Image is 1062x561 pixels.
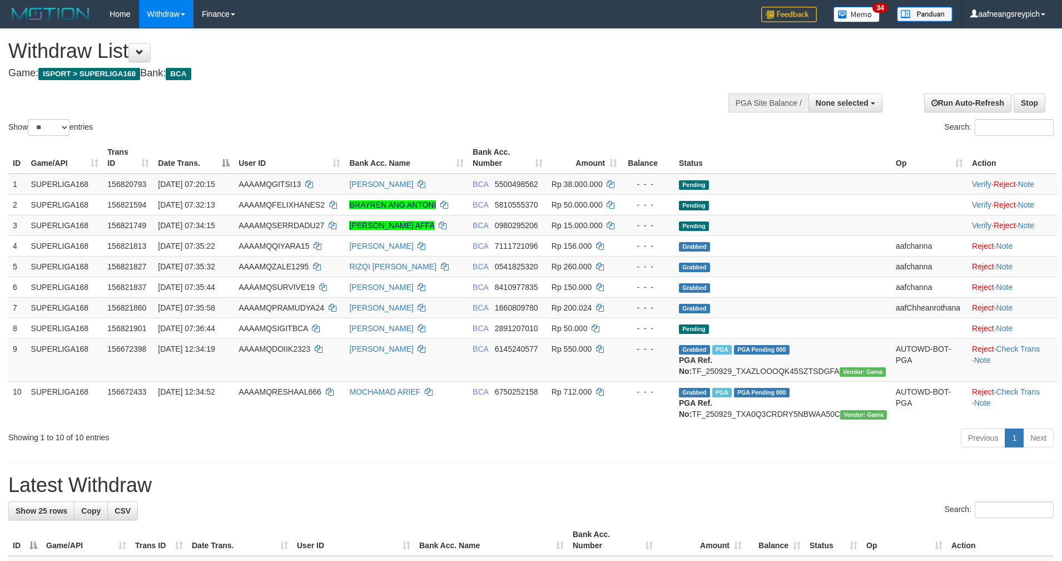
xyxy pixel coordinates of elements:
th: Trans ID: activate to sort column ascending [103,142,153,174]
span: 34 [872,3,887,13]
a: Verify [972,200,991,209]
div: - - - [626,386,670,397]
th: Trans ID: activate to sort column ascending [131,524,187,556]
span: [DATE] 07:20:15 [158,180,215,189]
div: - - - [626,323,670,334]
a: Reject [972,345,994,353]
span: Copy 0541825320 to clipboard [495,262,538,271]
span: Copy 6750252158 to clipboard [495,387,538,396]
h1: Withdraw List [8,40,697,62]
a: Note [974,356,991,365]
span: [DATE] 07:35:22 [158,242,215,250]
span: Rp 156.000 [552,242,592,250]
a: [PERSON_NAME] AFFA [349,221,434,230]
th: Op: activate to sort column ascending [862,524,947,556]
span: BCA [473,180,488,189]
span: [DATE] 12:34:19 [158,345,215,353]
span: Grabbed [679,242,710,252]
td: 5 [8,256,27,277]
span: ISPORT > SUPERLIGA168 [38,68,140,80]
td: SUPERLIGA168 [27,174,103,195]
td: · · [967,338,1057,381]
span: Grabbed [679,388,710,397]
b: PGA Ref. No: [679,356,712,376]
th: ID [8,142,27,174]
a: Reject [972,387,994,396]
span: Copy 1660809780 to clipboard [495,303,538,312]
td: 2 [8,194,27,215]
span: Vendor URL: https://trx31.1velocity.biz [840,367,886,377]
th: Bank Acc. Name: activate to sort column ascending [345,142,468,174]
span: 156672433 [107,387,146,396]
span: Copy 8410977835 to clipboard [495,283,538,292]
td: · [967,318,1057,338]
span: None selected [816,99,869,107]
td: · · [967,215,1057,235]
th: ID: activate to sort column descending [8,524,42,556]
a: Reject [972,242,994,250]
td: SUPERLIGA168 [27,277,103,297]
img: MOTION_logo.png [8,6,93,22]
a: [PERSON_NAME] [349,242,413,250]
td: 7 [8,297,27,318]
a: Stop [1014,93,1045,112]
a: BRAYREN ANG ANTONI [349,200,436,209]
a: Reject [994,221,1016,230]
td: TF_250929_TXAZLOOOQK45SZTSDGFA [674,338,891,381]
span: 156821860 [107,303,146,312]
a: [PERSON_NAME] [349,345,413,353]
span: Pending [679,222,709,231]
a: RIZQI [PERSON_NAME] [349,262,436,271]
a: Next [1023,429,1054,447]
th: Amount: activate to sort column ascending [547,142,622,174]
a: [PERSON_NAME] [349,303,413,312]
h1: Latest Withdraw [8,474,1054,496]
a: Previous [961,429,1005,447]
a: CSV [107,501,138,520]
div: - - - [626,199,670,210]
td: TF_250929_TXA0Q3CRDRY5NBWAA50C [674,381,891,424]
div: - - - [626,261,670,272]
span: CSV [115,506,131,515]
span: Pending [679,201,709,210]
div: - - - [626,240,670,252]
span: Rp 50.000.000 [552,200,603,209]
a: Copy [74,501,108,520]
th: User ID: activate to sort column ascending [234,142,345,174]
span: Rp 260.000 [552,262,592,271]
select: Showentries [28,119,70,136]
span: BCA [473,221,488,230]
th: Game/API: activate to sort column ascending [42,524,131,556]
th: Status [674,142,891,174]
span: BCA [473,387,488,396]
a: Verify [972,221,991,230]
span: 156821813 [107,242,146,250]
td: aafChheanrothana [891,297,967,318]
span: Rp 15.000.000 [552,221,603,230]
span: AAAAMQPRAMUDYA24 [239,303,324,312]
a: Note [996,324,1013,333]
span: AAAAMQQIYARA15 [239,242,309,250]
span: Marked by aafsoycanthlai [712,345,732,355]
span: Rp 550.000 [552,345,592,353]
img: Button%20Memo.svg [833,7,880,22]
a: Note [1018,221,1035,230]
td: AUTOWD-BOT-PGA [891,381,967,424]
td: SUPERLIGA168 [27,381,103,424]
input: Search: [975,501,1054,518]
td: aafchanna [891,277,967,297]
th: Bank Acc. Number: activate to sort column ascending [468,142,547,174]
span: [DATE] 07:32:13 [158,200,215,209]
td: 8 [8,318,27,338]
td: SUPERLIGA168 [27,338,103,381]
span: Marked by aafsoycanthlai [712,388,732,397]
a: Reject [994,180,1016,189]
a: 1 [1005,429,1024,447]
input: Search: [975,119,1054,136]
a: Note [996,262,1013,271]
th: Amount: activate to sort column ascending [657,524,746,556]
td: · · [967,381,1057,424]
td: SUPERLIGA168 [27,318,103,338]
span: Grabbed [679,263,710,272]
th: Status: activate to sort column ascending [805,524,862,556]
